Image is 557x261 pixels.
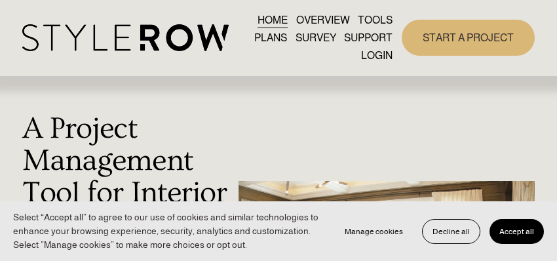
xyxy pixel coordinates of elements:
[345,227,403,236] span: Manage cookies
[296,11,350,29] a: OVERVIEW
[335,219,413,244] button: Manage cookies
[358,11,393,29] a: TOOLS
[432,227,470,236] span: Decline all
[254,29,287,47] a: PLANS
[258,11,288,29] a: HOME
[490,219,544,244] button: Accept all
[422,219,480,244] button: Decline all
[22,113,231,242] h1: A Project Management Tool for Interior Designers
[499,227,534,236] span: Accept all
[402,20,535,56] a: START A PROJECT
[344,30,393,46] span: SUPPORT
[22,24,229,51] img: StyleRow
[13,211,322,252] p: Select “Accept all” to agree to our use of cookies and similar technologies to enhance your brows...
[361,47,393,64] a: LOGIN
[344,29,393,47] a: folder dropdown
[296,29,336,47] a: SURVEY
